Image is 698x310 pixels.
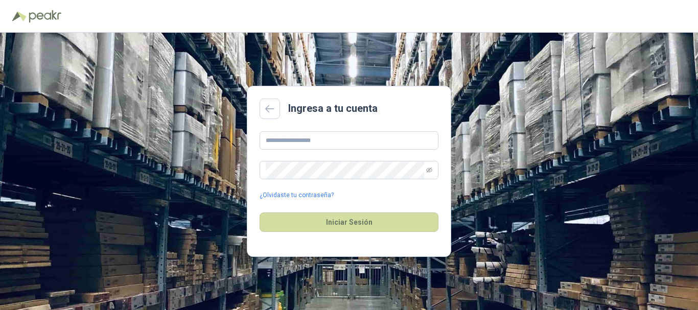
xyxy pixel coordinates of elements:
span: eye-invisible [426,167,432,173]
button: Iniciar Sesión [260,212,438,232]
img: Logo [12,11,27,21]
h2: Ingresa a tu cuenta [288,101,378,116]
img: Peakr [29,10,61,22]
a: ¿Olvidaste tu contraseña? [260,190,334,200]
